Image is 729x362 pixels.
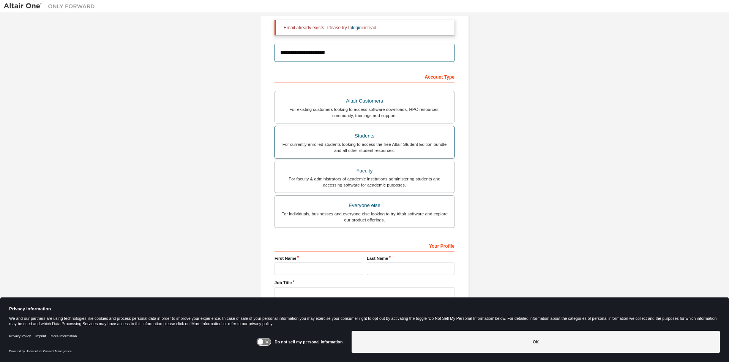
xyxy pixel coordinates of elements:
[279,166,450,176] div: Faculty
[275,280,454,286] label: Job Title
[279,176,450,188] div: For faculty & administrators of academic institutions administering students and accessing softwa...
[284,25,448,31] div: Email already exists. Please try to instead.
[279,200,450,211] div: Everyone else
[279,106,450,119] div: For existing customers looking to access software downloads, HPC resources, community, trainings ...
[275,255,362,261] label: First Name
[275,239,454,251] div: Your Profile
[279,131,450,141] div: Students
[275,70,454,82] div: Account Type
[352,25,361,30] a: login
[279,211,450,223] div: For individuals, businesses and everyone else looking to try Altair software and explore our prod...
[367,255,454,261] label: Last Name
[4,2,99,10] img: Altair One
[279,141,450,153] div: For currently enrolled students looking to access the free Altair Student Edition bundle and all ...
[279,96,450,106] div: Altair Customers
